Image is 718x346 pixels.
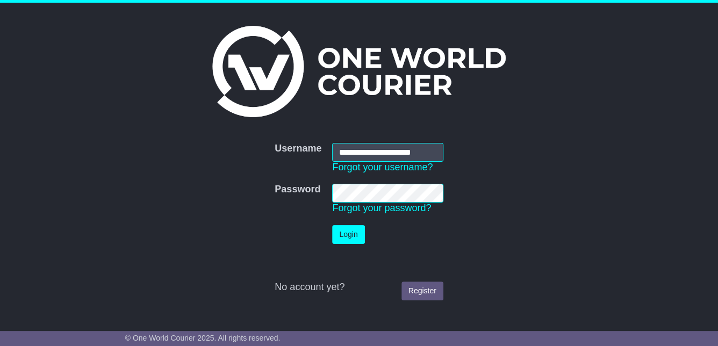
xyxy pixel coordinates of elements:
[332,162,433,172] a: Forgot your username?
[332,203,431,213] a: Forgot your password?
[332,225,364,244] button: Login
[212,26,506,117] img: One World
[275,282,443,293] div: No account yet?
[401,282,443,300] a: Register
[275,143,321,155] label: Username
[125,334,281,342] span: © One World Courier 2025. All rights reserved.
[275,184,320,196] label: Password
